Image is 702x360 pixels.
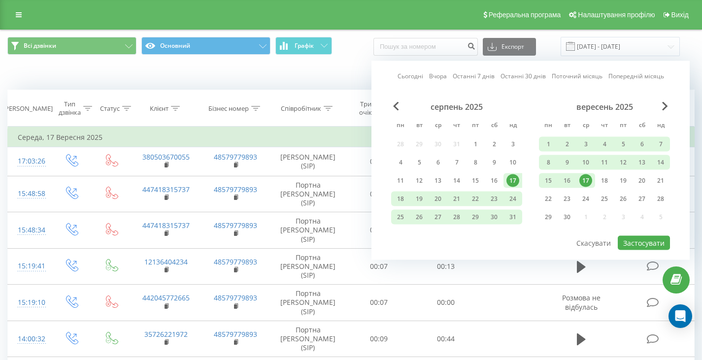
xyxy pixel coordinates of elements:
[449,119,464,133] abbr: четвер
[654,193,667,205] div: 28
[598,138,611,151] div: 4
[542,138,555,151] div: 1
[59,100,81,117] div: Тип дзвінка
[651,155,670,170] div: нд 14 вер 2025 р.
[394,193,407,205] div: 18
[142,185,190,194] a: 447418315737
[542,193,555,205] div: 22
[503,137,522,152] div: нд 3 серп 2025 р.
[393,102,399,111] span: Previous Month
[635,174,648,187] div: 20
[432,193,444,205] div: 20
[447,173,466,188] div: чт 14 серп 2025 р.
[485,155,503,170] div: сб 9 серп 2025 р.
[281,104,321,113] div: Співробітник
[142,293,190,302] a: 442045772665
[598,174,611,187] div: 18
[576,137,595,152] div: ср 3 вер 2025 р.
[651,137,670,152] div: нд 7 вер 2025 р.
[614,173,633,188] div: пт 19 вер 2025 р.
[633,137,651,152] div: сб 6 вер 2025 р.
[142,152,190,162] a: 380503670055
[394,174,407,187] div: 11
[633,192,651,206] div: сб 27 вер 2025 р.
[450,211,463,224] div: 28
[633,173,651,188] div: сб 20 вер 2025 р.
[345,212,412,249] td: 00:01
[562,293,601,311] span: Розмова не відбулась
[413,156,426,169] div: 5
[144,257,188,266] a: 12136404234
[662,102,668,111] span: Next Month
[488,156,501,169] div: 9
[432,156,444,169] div: 6
[561,138,573,151] div: 2
[214,152,257,162] a: 48579779893
[270,212,345,249] td: Портна [PERSON_NAME] (SIP)
[539,137,558,152] div: пн 1 вер 2025 р.
[100,104,120,113] div: Статус
[214,293,257,302] a: 48579779893
[561,156,573,169] div: 9
[576,155,595,170] div: ср 10 вер 2025 р.
[503,192,522,206] div: нд 24 серп 2025 р.
[595,173,614,188] div: чт 18 вер 2025 р.
[635,138,648,151] div: 6
[617,193,630,205] div: 26
[561,174,573,187] div: 16
[450,156,463,169] div: 7
[539,173,558,188] div: пн 15 вер 2025 р.
[208,104,249,113] div: Бізнес номер
[214,257,257,266] a: 48579779893
[18,257,41,276] div: 15:19:41
[413,174,426,187] div: 12
[432,211,444,224] div: 27
[345,176,412,212] td: 00:00
[410,173,429,188] div: вт 12 серп 2025 р.
[270,248,345,285] td: Портна [PERSON_NAME] (SIP)
[558,155,576,170] div: вт 9 вер 2025 р.
[635,193,648,205] div: 27
[345,285,412,321] td: 00:07
[579,174,592,187] div: 17
[579,193,592,205] div: 24
[141,37,270,55] button: Основний
[18,293,41,312] div: 15:19:10
[558,173,576,188] div: вт 16 вер 2025 р.
[275,37,332,55] button: Графік
[671,11,689,19] span: Вихід
[597,119,612,133] abbr: четвер
[578,119,593,133] abbr: середа
[617,156,630,169] div: 12
[429,155,447,170] div: ср 6 серп 2025 р.
[542,211,555,224] div: 29
[571,236,616,250] button: Скасувати
[393,119,408,133] abbr: понеділок
[616,119,631,133] abbr: п’ятниця
[617,174,630,187] div: 19
[410,210,429,225] div: вт 26 серп 2025 р.
[432,174,444,187] div: 13
[579,138,592,151] div: 3
[501,71,546,81] a: Останні 30 днів
[429,210,447,225] div: ср 27 серп 2025 р.
[469,156,482,169] div: 8
[7,37,136,55] button: Всі дзвінки
[429,173,447,188] div: ср 13 серп 2025 р.
[506,193,519,205] div: 24
[345,321,412,357] td: 00:09
[614,192,633,206] div: пт 26 вер 2025 р.
[142,221,190,230] a: 447418315737
[635,156,648,169] div: 13
[270,321,345,357] td: Портна [PERSON_NAME] (SIP)
[413,211,426,224] div: 26
[539,210,558,225] div: пн 29 вер 2025 р.
[466,210,485,225] div: пт 29 серп 2025 р.
[144,329,188,339] a: 35726221972
[150,104,168,113] div: Клієнт
[447,210,466,225] div: чт 28 серп 2025 р.
[429,71,447,81] a: Вчора
[391,155,410,170] div: пн 4 серп 2025 р.
[487,119,501,133] abbr: субота
[270,147,345,176] td: [PERSON_NAME] (SIP)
